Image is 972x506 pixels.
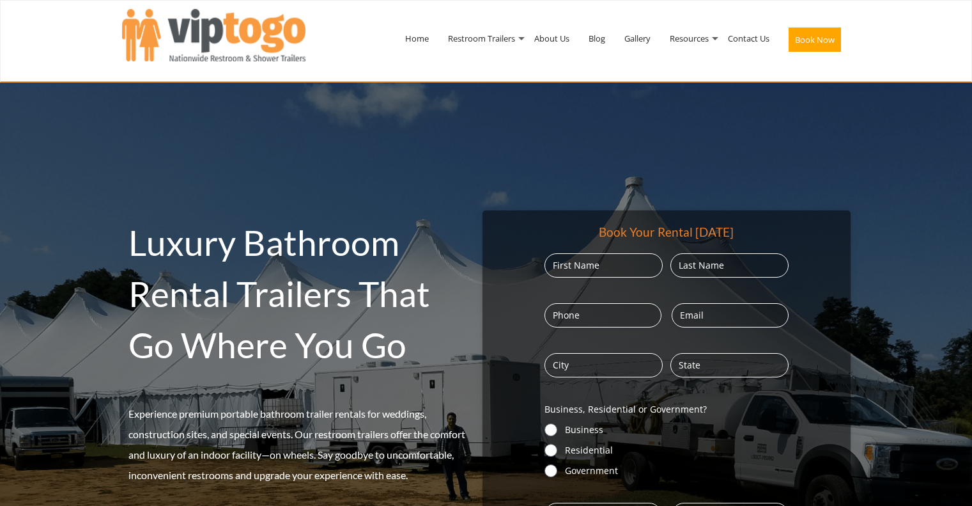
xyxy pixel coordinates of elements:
a: Restroom Trailers [438,5,525,72]
a: About Us [525,5,579,72]
a: Contact Us [718,5,779,72]
input: State [670,353,789,377]
span: Experience premium portable bathroom trailer rentals for weddings, construction sites, and specia... [128,407,465,481]
button: Book Now [789,28,841,52]
label: Business [565,423,789,436]
a: Resources [660,5,718,72]
input: Phone [544,303,661,328]
div: Book Your Rental [DATE] [599,223,734,241]
h2: Luxury Bathroom Rental Trailers That Go Where You Go [128,217,477,370]
input: Email [672,303,789,328]
input: Last Name [670,253,789,278]
a: Book Now [779,5,851,79]
input: City [544,353,663,377]
img: VIPTOGO [122,9,305,61]
label: Residential [565,444,789,457]
label: Government [565,464,789,477]
a: Home [396,5,438,72]
a: Gallery [615,5,660,72]
legend: Business, Residential or Government? [544,403,707,416]
input: First Name [544,253,663,278]
a: Blog [579,5,615,72]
